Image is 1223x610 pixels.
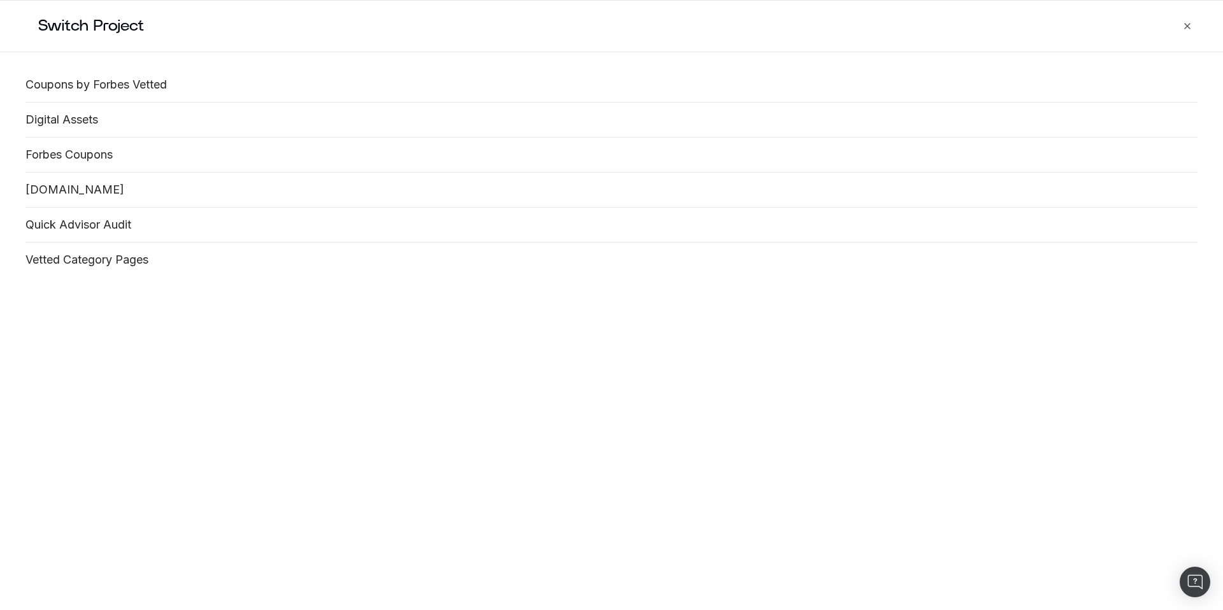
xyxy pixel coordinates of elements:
a: Coupons by Forbes Vetted [25,78,1198,92]
h2: Switch Project [23,1,1223,52]
a: Quick Advisor Audit [25,218,1198,232]
a: Digital Assets [25,113,1198,127]
a: [DOMAIN_NAME] [25,183,1198,197]
a: Forbes Coupons [25,148,1198,162]
a: Vetted Category Pages [25,253,1198,267]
